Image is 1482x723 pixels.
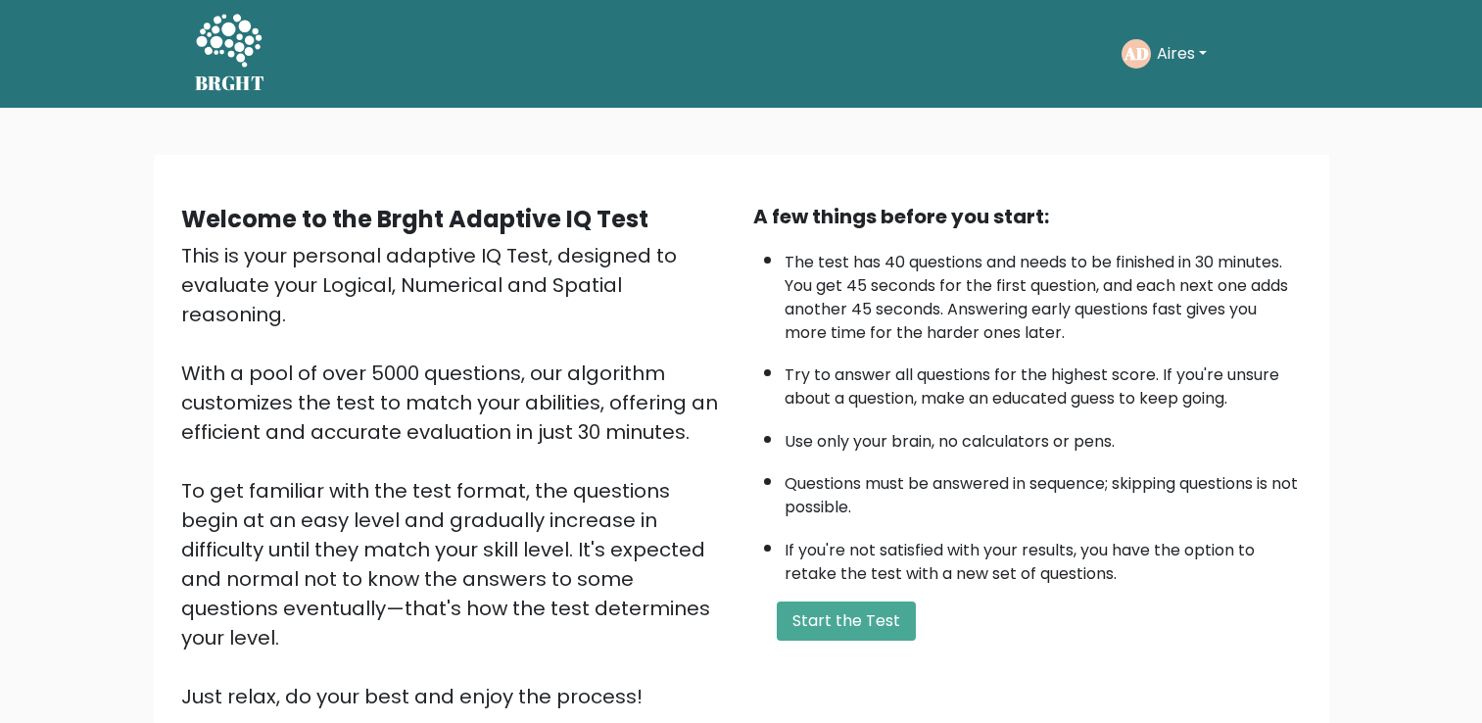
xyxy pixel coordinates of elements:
[195,8,265,100] a: BRGHT
[1123,42,1148,65] text: AD
[785,354,1302,410] li: Try to answer all questions for the highest score. If you're unsure about a question, make an edu...
[195,72,265,95] h5: BRGHT
[181,203,648,235] b: Welcome to the Brght Adaptive IQ Test
[753,202,1302,231] div: A few things before you start:
[785,420,1302,454] li: Use only your brain, no calculators or pens.
[785,529,1302,586] li: If you're not satisfied with your results, you have the option to retake the test with a new set ...
[785,462,1302,519] li: Questions must be answered in sequence; skipping questions is not possible.
[181,241,730,711] div: This is your personal adaptive IQ Test, designed to evaluate your Logical, Numerical and Spatial ...
[777,602,916,641] button: Start the Test
[785,241,1302,345] li: The test has 40 questions and needs to be finished in 30 minutes. You get 45 seconds for the firs...
[1151,41,1213,67] button: Aires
